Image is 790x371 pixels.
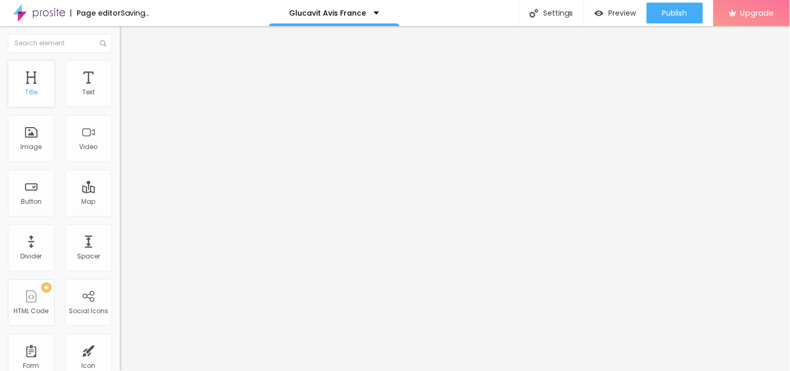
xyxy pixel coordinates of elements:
[80,143,98,151] div: Video
[82,198,96,205] div: Map
[741,8,774,17] span: Upgrade
[82,362,96,369] div: Icon
[584,3,647,23] button: Preview
[25,89,37,96] div: Title
[530,9,538,18] img: Icone
[289,9,366,17] p: Glucavit Avis France
[100,40,106,46] img: Icone
[662,9,687,17] span: Publish
[647,3,703,23] button: Publish
[21,198,42,205] div: Button
[77,253,100,260] div: Spacer
[121,9,149,17] div: Saving...
[595,9,604,18] img: view-1.svg
[23,362,40,369] div: Form
[21,143,42,151] div: Image
[8,34,112,53] input: Search element
[609,9,636,17] span: Preview
[82,89,95,96] div: Text
[120,26,790,371] iframe: Editor
[69,307,108,315] div: Social Icons
[14,307,49,315] div: HTML Code
[21,253,42,260] div: Divider
[70,9,121,17] div: Page editor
